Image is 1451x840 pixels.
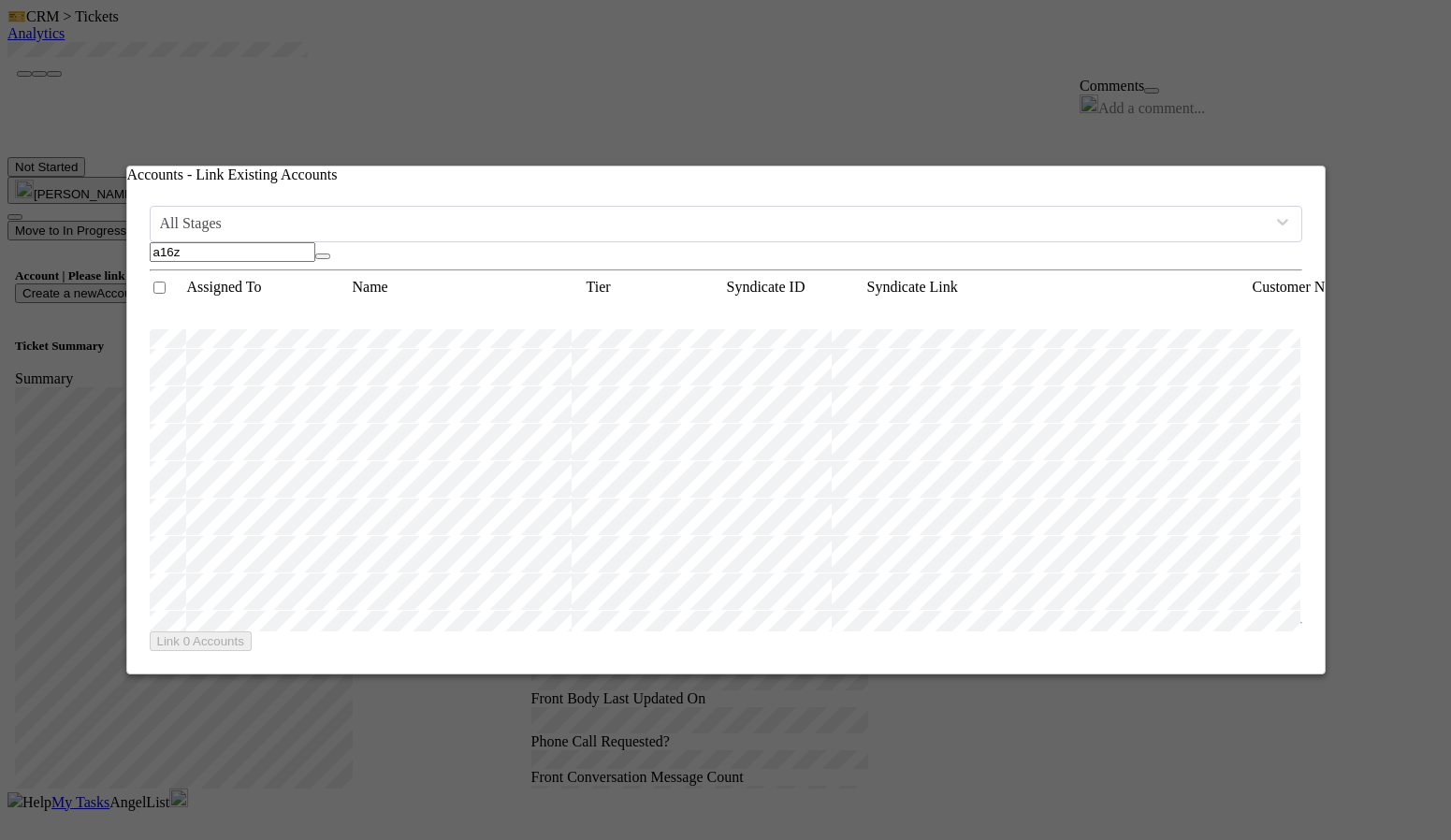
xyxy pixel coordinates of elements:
[1253,279,1350,295] span: Customer Name
[315,253,330,259] button: Clear search
[153,282,166,294] input: Toggle All Rows Selected
[160,215,222,231] span: All Stages
[187,279,262,295] span: Assigned To
[150,242,315,262] input: Search
[150,631,252,651] button: Link 0 Accounts
[353,279,388,295] span: Name
[587,279,611,295] span: Tier
[867,279,958,295] span: Syndicate Link
[727,279,805,295] span: Syndicate ID
[127,167,1325,183] div: Accounts - Link Existing Accounts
